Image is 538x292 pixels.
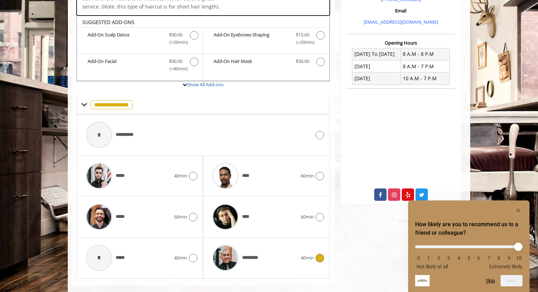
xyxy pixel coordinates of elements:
span: $15.00 [296,31,309,39]
span: 40min [301,254,314,262]
div: How likely are you to recommend us to a friend or colleague? Select an option from 0 to 10, with ... [415,240,522,269]
b: Add-On Scalp Detox [88,31,162,46]
span: (+20min ) [166,39,186,46]
b: SUGGESTED ADD-ONS [82,19,134,25]
span: (+20min ) [292,39,313,46]
li: 7 [485,255,492,261]
td: 10 A.M - 7 P.M [401,72,449,84]
li: 5 [465,255,472,261]
a: Show All Add-ons [187,81,223,88]
span: Extremely likely [489,264,522,269]
label: Add-On Eyebrows Shaping [207,31,325,48]
li: 1 [425,255,432,261]
li: 6 [475,255,482,261]
td: 8 A.M - 7 P.M [401,60,449,72]
td: 8 A.M - 8 P.M [401,48,449,60]
li: 10 [515,255,522,261]
b: Add-On Facial [88,58,162,72]
button: Skip [486,278,495,284]
li: 0 [415,255,422,261]
span: Not likely at all [417,264,448,269]
a: [EMAIL_ADDRESS][DOMAIN_NAME] [364,19,438,25]
li: 2 [435,255,442,261]
label: Add-On Facial [80,58,199,74]
span: 60min [301,172,314,180]
td: [DATE] To [DATE] [352,48,401,60]
span: 40min [174,172,187,180]
span: 40min [174,254,187,262]
label: Add-On Hair Mask [207,58,325,68]
h3: Opening Hours [347,40,455,45]
b: Add-On Hair Mask [214,58,288,66]
button: Next question [501,275,522,286]
li: 9 [506,255,513,261]
span: 60min [174,213,187,221]
td: [DATE] [352,60,401,72]
span: 60min [301,213,314,221]
span: $50.00 [169,31,183,39]
label: Add-On Scalp Detox [80,31,199,48]
div: How likely are you to recommend us to a friend or colleague? Select an option from 0 to 10, with ... [415,206,522,286]
h2: How likely are you to recommend us to a friend or colleague? Select an option from 0 to 10, with ... [415,220,522,237]
span: (+40min ) [166,65,186,72]
td: [DATE] [352,72,401,84]
span: $50.00 [169,58,183,65]
button: Hide survey [514,206,522,215]
li: 8 [495,255,502,261]
h3: Email [348,8,453,13]
div: The Made Man Haircut And Beard Trim Add-onS [77,16,330,81]
b: Add-On Eyebrows Shaping [214,31,288,46]
li: 4 [455,255,462,261]
span: $50.00 [296,58,309,65]
li: 3 [445,255,452,261]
